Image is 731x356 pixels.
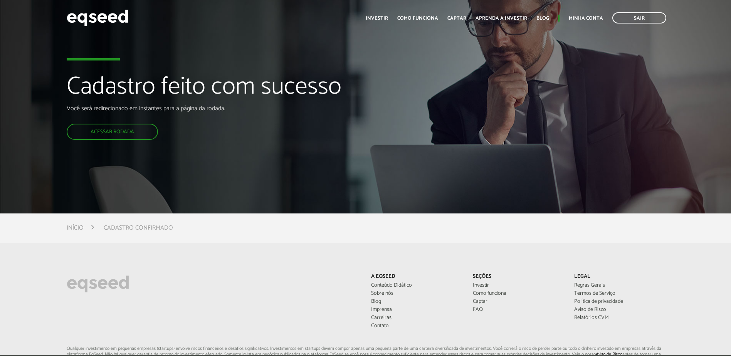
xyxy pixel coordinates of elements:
a: Contato [371,323,461,329]
a: Blog [536,16,549,21]
h1: Cadastro feito com sucesso [67,74,421,104]
img: EqSeed [67,8,128,28]
a: Sair [612,12,666,24]
a: FAQ [473,307,563,312]
a: Investir [473,283,563,288]
a: Como funciona [397,16,438,21]
a: Como funciona [473,291,563,296]
a: Investir [366,16,388,21]
a: Conteúdo Didático [371,283,461,288]
p: A EqSeed [371,274,461,280]
a: Sobre nós [371,291,461,296]
a: Regras Gerais [574,283,664,288]
a: Acessar rodada [67,124,158,140]
a: Minha conta [569,16,603,21]
a: Termos de Serviço [574,291,664,296]
a: Início [67,225,84,231]
p: Legal [574,274,664,280]
p: Você será redirecionado em instantes para a página da rodada. [67,105,421,112]
a: Carreiras [371,315,461,321]
a: Imprensa [371,307,461,312]
a: Captar [447,16,466,21]
a: Política de privacidade [574,299,664,304]
a: Aviso de Risco [574,307,664,312]
p: Seções [473,274,563,280]
a: Aprenda a investir [476,16,527,21]
a: Captar [473,299,563,304]
a: Blog [371,299,461,304]
li: Cadastro confirmado [104,223,173,233]
a: Relatórios CVM [574,315,664,321]
img: EqSeed Logo [67,274,129,294]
